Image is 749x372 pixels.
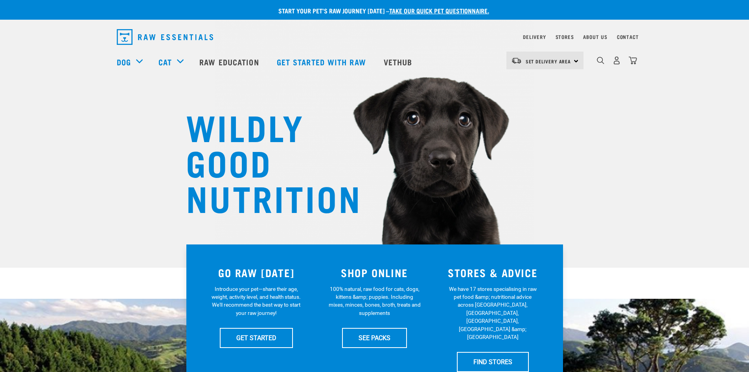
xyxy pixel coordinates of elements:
[613,56,621,65] img: user.png
[191,46,269,78] a: Raw Education
[342,328,407,348] a: SEE PACKS
[158,56,172,68] a: Cat
[438,267,547,279] h3: STORES & ADVICE
[202,267,311,279] h3: GO RAW [DATE]
[269,46,376,78] a: Get started with Raw
[389,9,489,12] a: take our quick pet questionnaire.
[526,60,571,63] span: Set Delivery Area
[320,267,429,279] h3: SHOP ONLINE
[447,285,539,341] p: We have 17 stores specialising in raw pet food &amp; nutritional advice across [GEOGRAPHIC_DATA],...
[511,57,522,64] img: van-moving.png
[629,56,637,65] img: home-icon@2x.png
[117,29,213,45] img: Raw Essentials Logo
[110,26,639,48] nav: dropdown navigation
[376,46,422,78] a: Vethub
[328,285,421,317] p: 100% natural, raw food for cats, dogs, kittens &amp; puppies. Including mixes, minces, bones, bro...
[210,285,302,317] p: Introduce your pet—share their age, weight, activity level, and health status. We'll recommend th...
[457,352,529,372] a: FIND STORES
[617,35,639,38] a: Contact
[583,35,607,38] a: About Us
[220,328,293,348] a: GET STARTED
[186,108,343,215] h1: WILDLY GOOD NUTRITION
[523,35,546,38] a: Delivery
[597,57,604,64] img: home-icon-1@2x.png
[117,56,131,68] a: Dog
[556,35,574,38] a: Stores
